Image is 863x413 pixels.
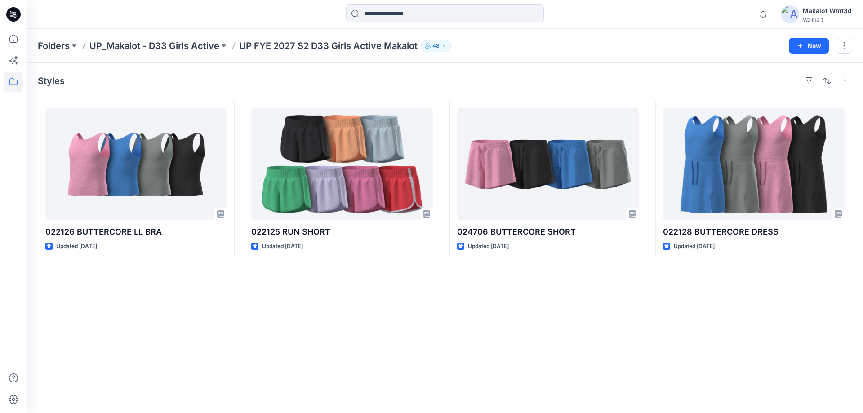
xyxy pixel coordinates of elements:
p: 022126 BUTTERCORE LL BRA [45,226,227,238]
p: UP FYE 2027 S2 D33 Girls Active Makalot [239,40,418,52]
p: Updated [DATE] [56,242,97,251]
img: avatar [781,5,799,23]
p: Updated [DATE] [468,242,509,251]
a: 022126 BUTTERCORE LL BRA [45,108,227,220]
a: 022125 RUN SHORT [251,108,433,220]
a: 024706 BUTTERCORE SHORT [457,108,639,220]
p: 022128 BUTTERCORE DRESS [663,226,845,238]
p: Updated [DATE] [262,242,303,251]
a: 022128 BUTTERCORE DRESS [663,108,845,220]
a: UP_Makalot - D33 Girls Active [89,40,219,52]
a: Folders [38,40,70,52]
p: 024706 BUTTERCORE SHORT [457,226,639,238]
button: New [789,38,829,54]
p: 022125 RUN SHORT [251,226,433,238]
h4: Styles [38,75,65,86]
div: Walmart [803,16,852,23]
div: Makalot Wmt3d [803,5,852,16]
p: Updated [DATE] [674,242,715,251]
p: 48 [432,41,440,51]
button: 48 [421,40,451,52]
